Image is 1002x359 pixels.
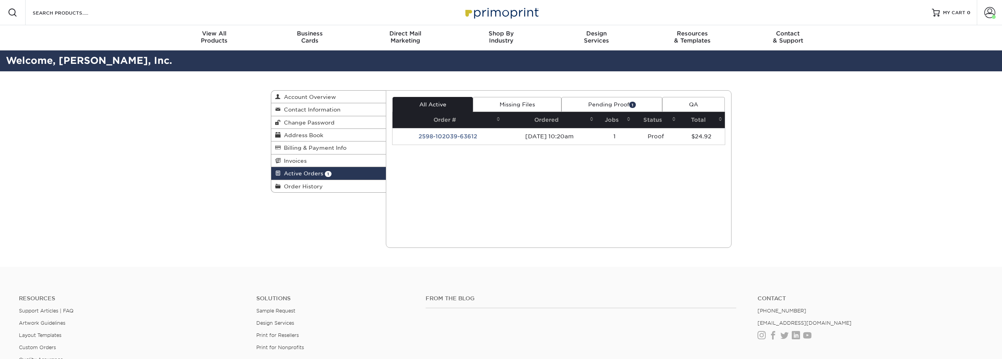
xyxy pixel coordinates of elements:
th: Total [678,112,725,128]
input: SEARCH PRODUCTS..... [32,8,109,17]
th: Jobs [596,112,633,128]
a: Print for Nonprofits [256,344,304,350]
span: Contact [740,30,836,37]
a: Contact& Support [740,25,836,50]
a: Change Password [271,116,386,129]
div: Services [549,30,645,44]
a: Billing & Payment Info [271,141,386,154]
a: Custom Orders [19,344,56,350]
a: Missing Files [473,97,561,112]
span: Resources [645,30,740,37]
span: MY CART [943,9,965,16]
a: QA [662,97,724,112]
a: Account Overview [271,91,386,103]
td: [DATE] 10:20am [503,128,596,145]
span: Shop By [453,30,549,37]
a: Active Orders 1 [271,167,386,180]
a: DesignServices [549,25,645,50]
span: Active Orders [281,170,323,177]
a: BusinessCards [262,25,357,50]
span: 1 [629,102,636,108]
a: Order History [271,180,386,192]
td: 1 [596,128,633,145]
span: View All [167,30,262,37]
a: Direct MailMarketing [357,25,453,50]
a: Invoices [271,154,386,167]
span: 0 [967,10,971,15]
a: Pending Proof1 [561,97,662,112]
div: Marketing [357,30,453,44]
h4: Solutions [256,295,414,302]
span: Contact Information [281,106,341,113]
img: Primoprint [462,4,541,21]
td: $24.92 [678,128,725,145]
a: Layout Templates [19,332,61,338]
th: Order # [393,112,503,128]
a: Print for Resellers [256,332,299,338]
a: Contact Information [271,103,386,116]
span: 1 [325,171,332,177]
a: View AllProducts [167,25,262,50]
th: Ordered [503,112,596,128]
a: Support Articles | FAQ [19,308,74,314]
span: Change Password [281,119,335,126]
a: [EMAIL_ADDRESS][DOMAIN_NAME] [758,320,852,326]
span: Order History [281,183,323,190]
td: Proof [633,128,678,145]
div: & Templates [645,30,740,44]
a: Address Book [271,129,386,141]
div: & Support [740,30,836,44]
span: Invoices [281,158,307,164]
span: Account Overview [281,94,336,100]
span: Direct Mail [357,30,453,37]
h4: Resources [19,295,244,302]
span: Billing & Payment Info [281,145,346,151]
h4: From the Blog [426,295,737,302]
a: [PHONE_NUMBER] [758,308,806,314]
a: Sample Request [256,308,295,314]
div: Industry [453,30,549,44]
a: Design Services [256,320,294,326]
div: Cards [262,30,357,44]
span: Business [262,30,357,37]
th: Status [633,112,678,128]
a: All Active [393,97,473,112]
td: 2598-102039-63612 [393,128,503,145]
a: Contact [758,295,983,302]
span: Design [549,30,645,37]
span: Address Book [281,132,323,138]
a: Shop ByIndustry [453,25,549,50]
a: Resources& Templates [645,25,740,50]
div: Products [167,30,262,44]
a: Artwork Guidelines [19,320,65,326]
